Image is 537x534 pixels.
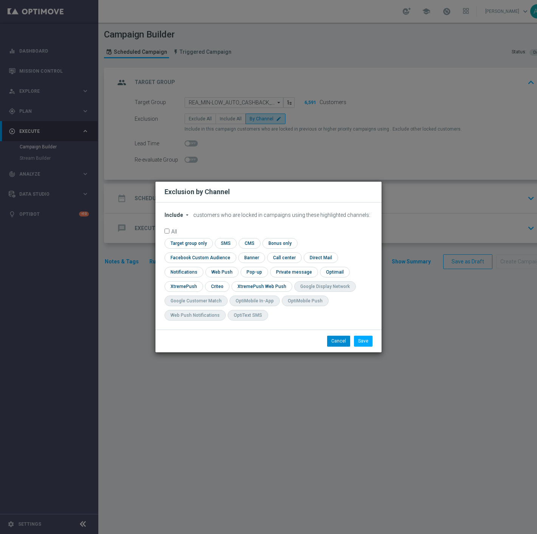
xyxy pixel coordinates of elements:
div: Google Display Network [300,283,350,290]
div: OptiMobile In-App [236,298,274,304]
label: All [171,229,177,234]
div: Web Push Notifications [171,312,220,319]
i: arrow_drop_down [184,212,190,218]
div: OptiMobile Push [288,298,323,304]
div: OptiText SMS [234,312,262,319]
button: Include arrow_drop_down [165,212,192,218]
span: Include [165,212,183,218]
h2: Exclusion by Channel [165,187,230,196]
div: customers who are locked in campaigns using these highlighted channels: [165,212,372,218]
button: Cancel [327,336,350,346]
button: Save [354,336,372,346]
div: Google Customer Match [171,298,222,304]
